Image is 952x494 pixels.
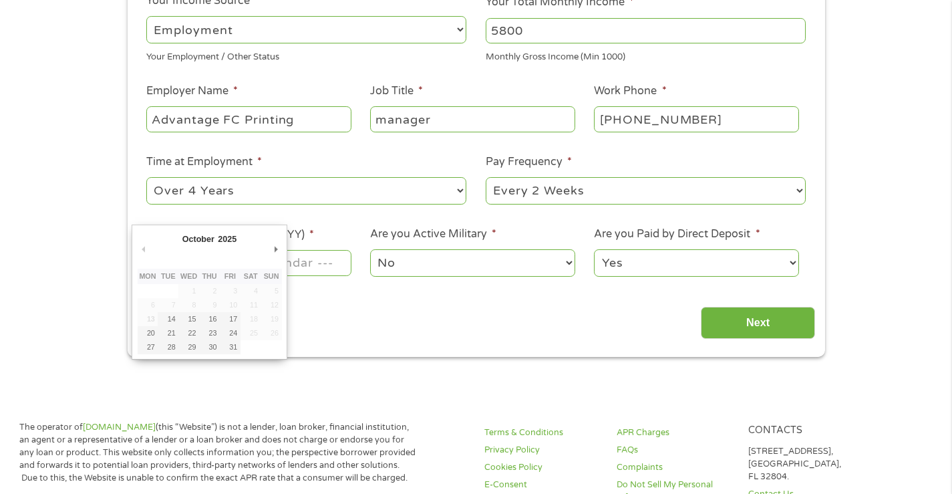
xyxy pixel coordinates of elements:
[484,479,601,491] a: E-Consent
[484,461,601,474] a: Cookies Policy
[486,155,572,169] label: Pay Frequency
[270,240,282,258] button: Next Month
[199,312,220,326] button: 16
[594,84,666,98] label: Work Phone
[146,84,238,98] label: Employer Name
[178,340,199,354] button: 29
[617,426,733,439] a: APR Charges
[594,106,798,132] input: (231) 754-4010
[486,46,806,64] div: Monthly Gross Income (Min 1000)
[370,227,496,241] label: Are you Active Military
[486,18,806,43] input: 1800
[161,272,176,280] abbr: Tuesday
[199,340,220,354] button: 30
[220,326,241,340] button: 24
[370,106,575,132] input: Cashier
[748,424,864,437] h4: Contacts
[224,272,236,280] abbr: Friday
[158,312,178,326] button: 14
[146,106,351,132] input: Walmart
[484,426,601,439] a: Terms & Conditions
[139,272,156,280] abbr: Monday
[264,272,279,280] abbr: Sunday
[748,445,864,483] p: [STREET_ADDRESS], [GEOGRAPHIC_DATA], FL 32804.
[220,312,241,326] button: 17
[617,461,733,474] a: Complaints
[216,230,239,248] div: 2025
[484,444,601,457] a: Privacy Policy
[138,340,158,354] button: 27
[146,46,466,64] div: Your Employment / Other Status
[83,422,156,433] a: [DOMAIN_NAME]
[180,272,197,280] abbr: Wednesday
[180,230,216,248] div: October
[202,272,216,280] abbr: Thursday
[199,326,220,340] button: 23
[158,326,178,340] button: 21
[138,326,158,340] button: 20
[138,240,150,258] button: Previous Month
[220,340,241,354] button: 31
[158,340,178,354] button: 28
[178,312,199,326] button: 15
[617,444,733,457] a: FAQs
[370,84,423,98] label: Job Title
[594,227,760,241] label: Are you Paid by Direct Deposit
[701,307,815,340] input: Next
[178,326,199,340] button: 22
[19,421,416,484] p: The operator of (this “Website”) is not a lender, loan broker, financial institution, an agent or...
[244,272,258,280] abbr: Saturday
[146,155,262,169] label: Time at Employment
